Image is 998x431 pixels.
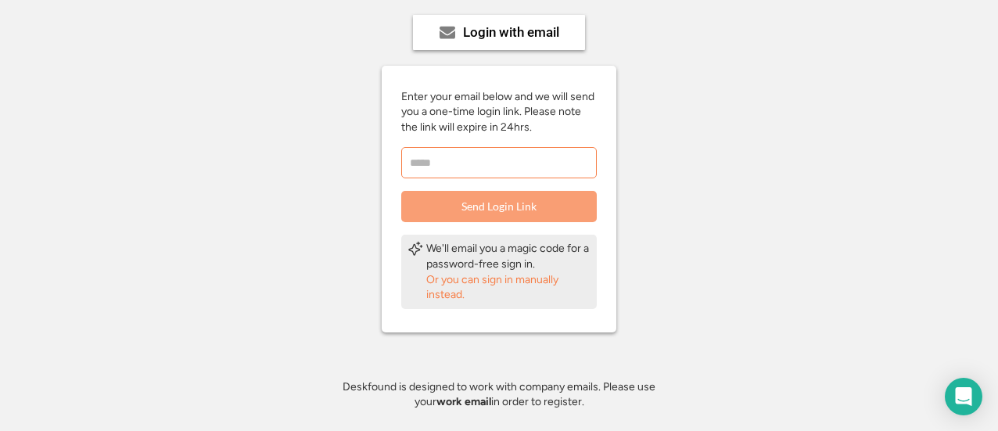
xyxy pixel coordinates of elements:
div: Enter your email below and we will send you a one-time login link. Please note the link will expi... [401,89,597,135]
div: Login with email [463,26,559,39]
div: Or you can sign in manually instead. [426,272,591,303]
div: Open Intercom Messenger [945,378,982,415]
div: We'll email you a magic code for a password-free sign in. [426,241,591,271]
strong: work email [436,395,491,408]
div: Deskfound is designed to work with company emails. Please use your in order to register. [323,379,675,410]
button: Send Login Link [401,191,597,222]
